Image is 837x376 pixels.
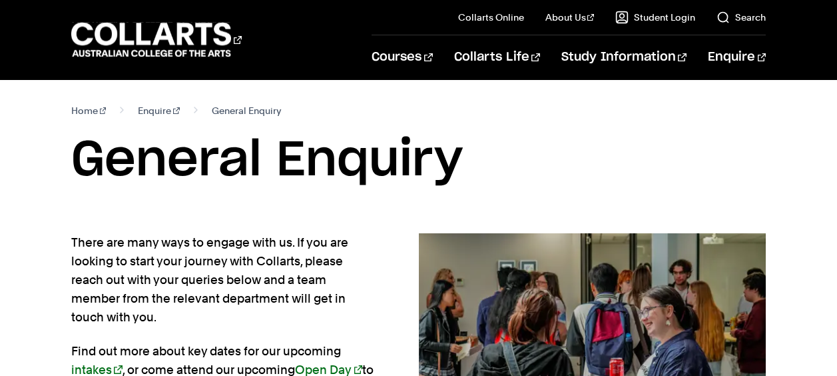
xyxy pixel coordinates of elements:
[716,11,766,24] a: Search
[454,35,540,79] a: Collarts Life
[372,35,432,79] a: Courses
[615,11,695,24] a: Student Login
[708,35,766,79] a: Enquire
[138,101,180,120] a: Enquire
[545,11,595,24] a: About Us
[561,35,687,79] a: Study Information
[71,101,107,120] a: Home
[71,21,242,59] div: Go to homepage
[71,131,766,191] h1: General Enquiry
[212,101,281,120] span: General Enquiry
[458,11,524,24] a: Collarts Online
[71,233,376,327] p: There are many ways to engage with us. If you are looking to start your journey with Collarts, pl...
